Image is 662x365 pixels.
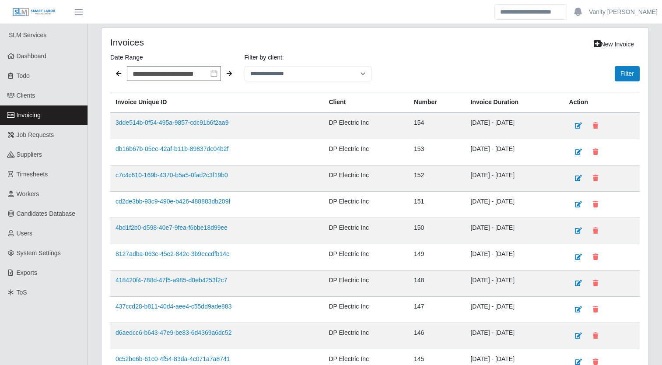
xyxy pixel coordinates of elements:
td: DP Electric Inc [323,192,409,218]
a: 0c52be6b-61c0-4f54-83da-4c071a7a8741 [116,355,230,362]
span: Dashboard [17,53,47,60]
th: Invoice Duration [465,92,564,113]
td: DP Electric Inc [323,112,409,139]
span: Todo [17,72,30,79]
a: 4bd1f2b0-d598-40e7-9fea-f6bbe18d99ee [116,224,228,231]
a: cd2de3bb-93c9-490e-b426-488883db209f [116,198,230,205]
td: [DATE] - [DATE] [465,112,564,139]
td: [DATE] - [DATE] [465,192,564,218]
a: d6aedcc6-b643-47e9-be83-6d4369a6dc52 [116,329,231,336]
td: [DATE] - [DATE] [465,218,564,244]
span: Clients [17,92,35,99]
span: Timesheets [17,171,48,178]
a: New Invoice [588,37,640,52]
th: Action [564,92,640,113]
label: Date Range [110,52,238,63]
span: Candidates Database [17,210,76,217]
button: Filter [615,66,640,81]
a: 3dde514b-0f54-495a-9857-cdc91b6f2aa9 [116,119,228,126]
td: 153 [409,139,465,165]
td: [DATE] - [DATE] [465,244,564,270]
td: [DATE] - [DATE] [465,139,564,165]
span: SLM Services [9,32,46,39]
span: System Settings [17,249,61,256]
td: 146 [409,323,465,349]
td: DP Electric Inc [323,297,409,323]
td: DP Electric Inc [323,323,409,349]
a: 418420f4-788d-47f5-a985-d0eb4253f2c7 [116,277,227,284]
span: Workers [17,190,39,197]
td: DP Electric Inc [323,244,409,270]
td: DP Electric Inc [323,270,409,297]
span: Job Requests [17,131,54,138]
td: 152 [409,165,465,192]
td: 147 [409,297,465,323]
a: 437ccd28-b811-40d4-aee4-c55dd9ade883 [116,303,231,310]
th: Invoice Unique ID [110,92,323,113]
td: [DATE] - [DATE] [465,297,564,323]
th: Number [409,92,465,113]
td: [DATE] - [DATE] [465,270,564,297]
th: Client [323,92,409,113]
td: DP Electric Inc [323,139,409,165]
td: 148 [409,270,465,297]
span: Users [17,230,33,237]
h4: Invoices [110,37,323,48]
td: [DATE] - [DATE] [465,323,564,349]
span: ToS [17,289,27,296]
td: 150 [409,218,465,244]
td: 154 [409,112,465,139]
a: Vanity [PERSON_NAME] [589,7,658,17]
span: Suppliers [17,151,42,158]
td: 151 [409,192,465,218]
span: Exports [17,269,37,276]
td: 149 [409,244,465,270]
td: DP Electric Inc [323,218,409,244]
span: Invoicing [17,112,41,119]
td: DP Electric Inc [323,165,409,192]
td: [DATE] - [DATE] [465,165,564,192]
input: Search [494,4,567,20]
label: Filter by client: [245,52,372,63]
a: 8127adba-063c-45e2-842c-3b9eccdfb14c [116,250,229,257]
img: SLM Logo [12,7,56,17]
a: c7c4c610-169b-4370-b5a5-0fad2c3f19b0 [116,172,228,179]
a: db16b67b-05ec-42af-b11b-89837dc04b2f [116,145,228,152]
